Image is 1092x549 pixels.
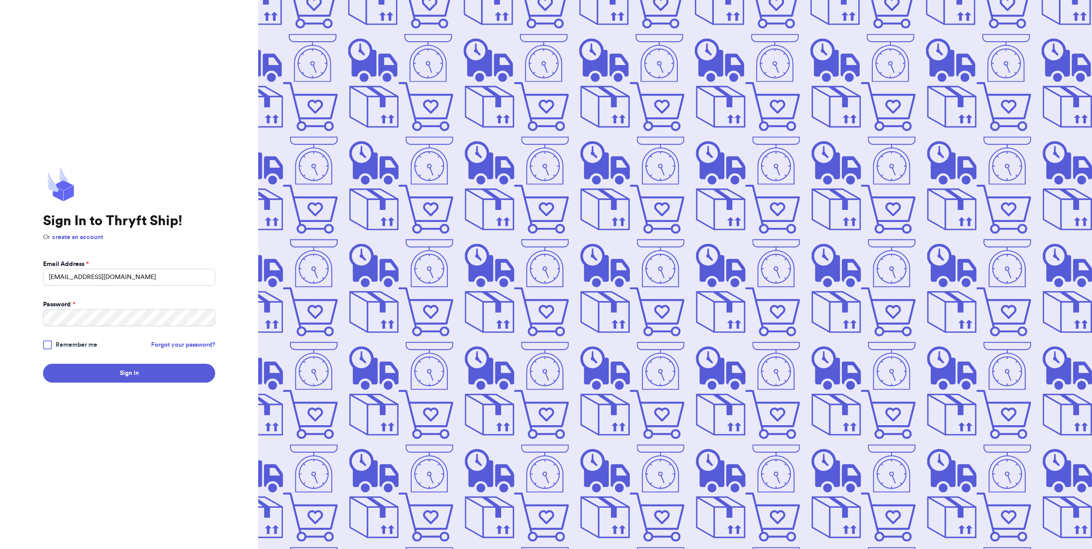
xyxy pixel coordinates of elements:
span: Remember me [56,340,97,349]
label: Password [43,300,75,309]
label: Email Address [43,260,89,269]
h1: Sign In to Thryft Ship! [43,213,215,229]
p: Or [43,233,215,242]
a: create an account [52,234,103,240]
a: Forgot your password? [151,340,215,349]
button: Sign In [43,364,215,383]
